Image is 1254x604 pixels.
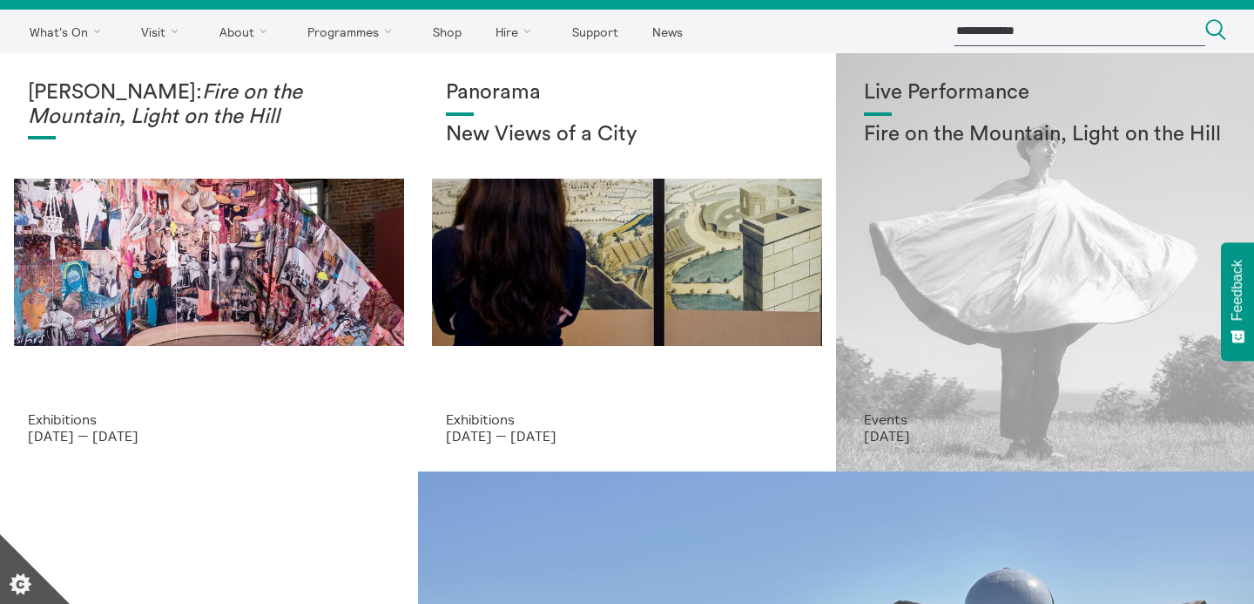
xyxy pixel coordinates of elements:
[28,411,390,427] p: Exhibitions
[864,428,1226,444] p: [DATE]
[1221,242,1254,361] button: Feedback - Show survey
[417,10,476,53] a: Shop
[126,10,201,53] a: Visit
[1230,260,1245,321] span: Feedback
[14,10,123,53] a: What's On
[28,81,390,129] h1: [PERSON_NAME]:
[418,53,836,472] a: Collective Panorama June 2025 small file 8 Panorama New Views of a City Exhibitions [DATE] — [DATE]
[481,10,554,53] a: Hire
[637,10,698,53] a: News
[864,411,1226,427] p: Events
[28,82,302,127] em: Fire on the Mountain, Light on the Hill
[293,10,415,53] a: Programmes
[864,123,1226,147] h2: Fire on the Mountain, Light on the Hill
[446,428,808,444] p: [DATE] — [DATE]
[446,411,808,427] p: Exhibitions
[446,123,808,147] h2: New Views of a City
[446,81,808,105] h1: Panorama
[864,81,1226,105] h1: Live Performance
[836,53,1254,472] a: Photo: Eoin Carey Live Performance Fire on the Mountain, Light on the Hill Events [DATE]
[28,428,390,444] p: [DATE] — [DATE]
[204,10,289,53] a: About
[556,10,633,53] a: Support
